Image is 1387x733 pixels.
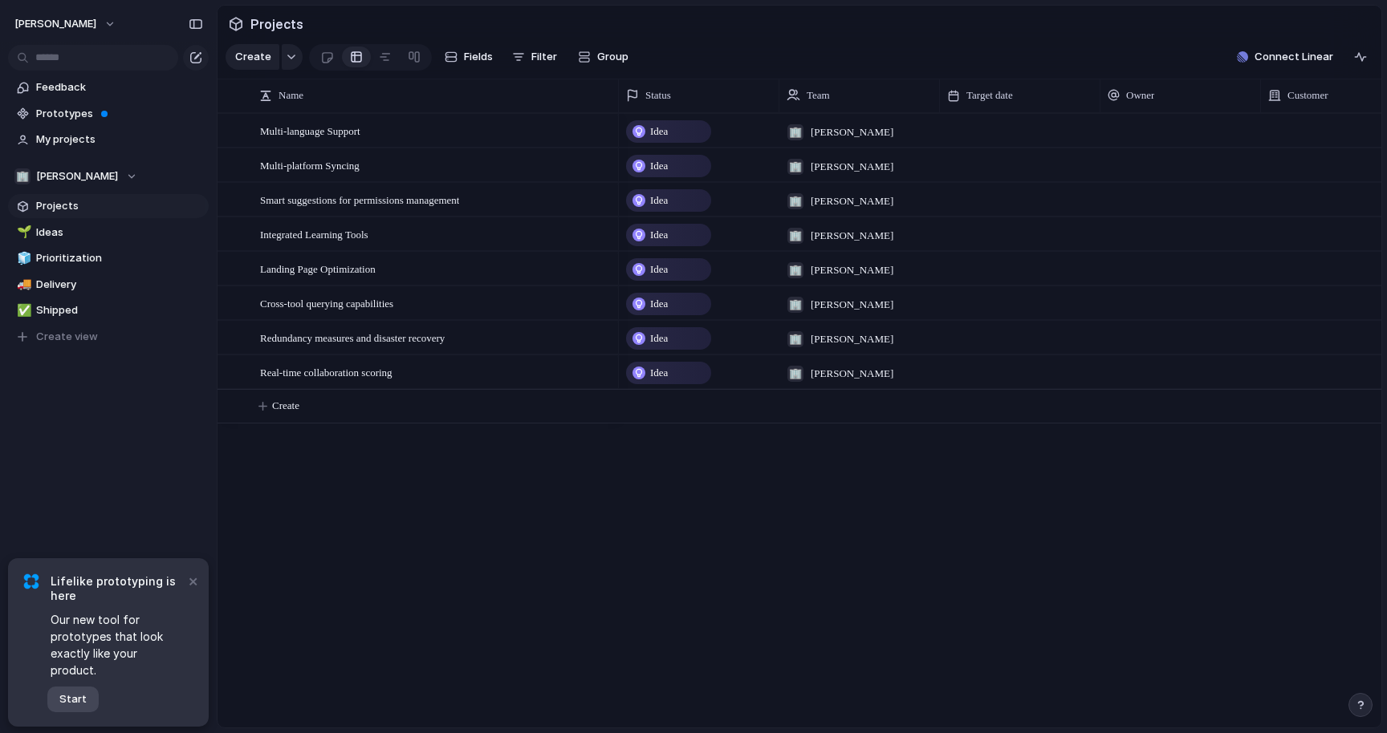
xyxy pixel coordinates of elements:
span: Name [279,87,303,103]
span: Landing Page Optimization [260,259,376,277]
button: Create [226,44,279,70]
a: ✅Shipped [8,298,209,322]
button: 🚚 [14,277,31,293]
a: 🚚Delivery [8,273,209,297]
span: Create [235,49,271,65]
span: Redundancy measures and disaster recovery [260,328,445,346]
div: 🌱 [17,223,28,241]
button: [PERSON_NAME] [7,11,124,37]
span: Create [272,398,299,414]
a: Projects [8,194,209,218]
span: Projects [247,10,307,38]
a: My projects [8,128,209,152]
span: [PERSON_NAME] [811,159,893,175]
span: Feedback [36,79,203,95]
span: Smart suggestions for permissions management [260,190,459,209]
div: 🏢 [787,193,803,209]
div: 🏢 [787,366,803,382]
span: Multi-platform Syncing [260,156,360,174]
span: My projects [36,132,203,148]
span: Real-time collaboration scoring [260,362,393,381]
span: Idea [650,192,668,209]
button: ✅ [14,302,31,318]
button: Filter [506,44,563,70]
span: Idea [650,124,668,140]
span: [PERSON_NAME] [36,168,118,184]
span: [PERSON_NAME] [811,124,893,140]
span: Owner [1126,87,1154,103]
span: Customer [1287,87,1328,103]
span: Team [807,87,830,103]
span: Fields [464,49,493,65]
span: Idea [650,158,668,174]
span: Status [645,87,671,103]
span: Idea [650,365,668,381]
button: Connect Linear [1230,45,1340,69]
span: Idea [650,227,668,243]
button: Start [47,686,99,712]
span: [PERSON_NAME] [811,228,893,244]
a: 🌱Ideas [8,221,209,245]
button: Dismiss [183,571,202,590]
span: Target date [966,87,1013,103]
span: Idea [650,296,668,312]
span: Ideas [36,225,203,241]
span: Create view [36,329,98,345]
span: Delivery [36,277,203,293]
span: Prioritization [36,250,203,266]
span: Cross-tool querying capabilities [260,294,393,312]
span: Idea [650,330,668,346]
span: Group [597,49,628,65]
div: 🏢 [787,159,803,175]
button: 🧊 [14,250,31,266]
span: [PERSON_NAME] [14,16,96,32]
span: Our new tool for prototypes that look exactly like your product. [51,611,185,678]
div: ✅ [17,302,28,320]
span: Integrated Learning Tools [260,225,368,243]
a: Prototypes [8,102,209,126]
button: 🏢[PERSON_NAME] [8,164,209,188]
div: 🏢 [14,168,31,184]
span: [PERSON_NAME] [811,297,893,313]
button: Group [570,44,637,70]
span: Connect Linear [1255,49,1333,65]
span: Filter [531,49,557,65]
span: Idea [650,261,668,277]
div: 🏢 [787,331,803,347]
button: Fields [438,44,499,70]
span: Start [59,691,87,707]
div: 🏢 [787,262,803,278]
span: [PERSON_NAME] [811,366,893,382]
span: [PERSON_NAME] [811,331,893,347]
button: 🌱 [14,225,31,241]
span: Prototypes [36,106,203,122]
div: 🏢 [787,297,803,313]
span: Projects [36,198,203,214]
a: Feedback [8,75,209,99]
span: Multi-language Support [260,121,360,140]
span: [PERSON_NAME] [811,262,893,278]
div: 🚚 [17,275,28,294]
span: Lifelike prototyping is here [51,574,185,603]
div: 🏢 [787,228,803,244]
a: 🧊Prioritization [8,246,209,270]
div: 🏢 [787,124,803,140]
span: Shipped [36,302,203,318]
div: 🧊 [17,249,28,268]
span: [PERSON_NAME] [811,193,893,209]
button: Create view [8,325,209,349]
